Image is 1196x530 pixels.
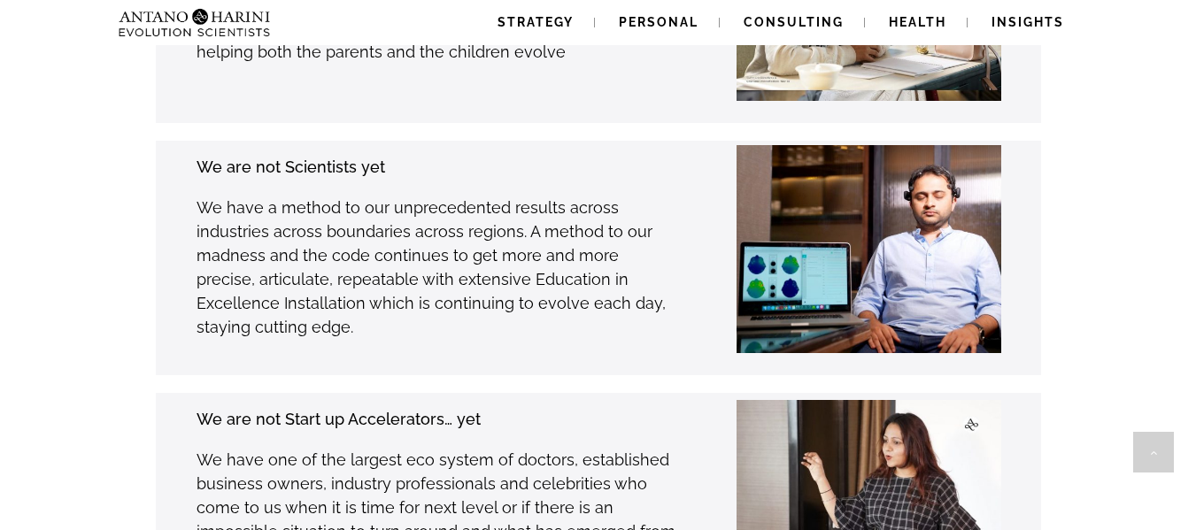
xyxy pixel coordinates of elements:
span: Health [889,15,946,29]
span: Personal [619,15,698,29]
span: Consulting [744,15,844,29]
p: We have a method to our unprecedented results across industries across boundaries across regions.... [197,196,681,339]
strong: We are not Start up Accelerators… yet [197,410,481,428]
img: Neel [737,145,1015,353]
strong: We are not Scientists yet [197,157,385,176]
span: Insights [992,15,1064,29]
span: Strategy [498,15,574,29]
